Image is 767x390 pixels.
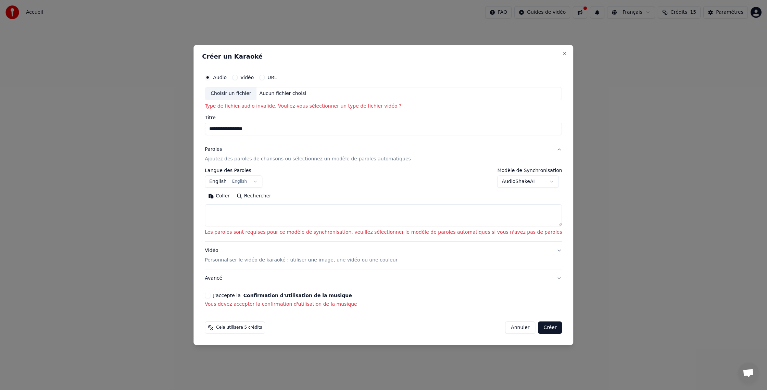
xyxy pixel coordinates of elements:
div: Aucun fichier choisi [257,90,309,97]
div: Paroles [205,146,222,153]
button: VidéoPersonnaliser le vidéo de karaoké : utiliser une image, une vidéo ou une couleur [205,242,562,269]
label: Audio [213,75,227,80]
h2: Créer un Karaoké [202,53,565,60]
button: Rechercher [233,191,275,202]
p: Type de fichier audio invalide. Vouliez-vous sélectionner un type de fichier vidéo ? [205,103,562,110]
button: Créer [538,321,562,334]
label: Vidéo [240,75,254,80]
p: Ajoutez des paroles de chansons ou sélectionnez un modèle de paroles automatiques [205,156,411,162]
button: ParolesAjoutez des paroles de chansons ou sélectionnez un modèle de paroles automatiques [205,141,562,168]
button: Annuler [505,321,535,334]
button: J'accepte la [243,293,352,298]
button: Coller [205,191,233,202]
label: URL [267,75,277,80]
span: Cela utilisera 5 crédits [216,325,262,330]
div: Vidéo [205,247,398,264]
div: ParolesAjoutez des paroles de chansons ou sélectionnez un modèle de paroles automatiques [205,168,562,241]
p: Vous devez accepter la confirmation d'utilisation de la musique [205,301,562,308]
label: Modèle de Synchronisation [498,168,562,173]
p: Personnaliser le vidéo de karaoké : utiliser une image, une vidéo ou une couleur [205,257,398,264]
button: Avancé [205,269,562,287]
label: Langue des Paroles [205,168,262,173]
label: J'accepte la [213,293,352,298]
div: Choisir un fichier [205,87,256,100]
p: Les paroles sont requises pour ce modèle de synchronisation, veuillez sélectionner le modèle de p... [205,229,562,236]
label: Titre [205,115,562,120]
